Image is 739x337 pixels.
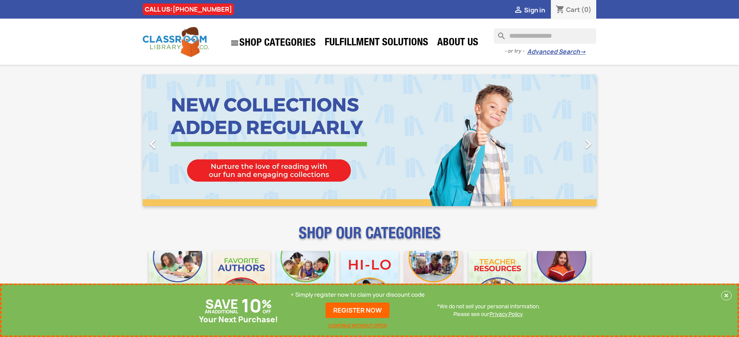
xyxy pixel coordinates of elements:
div: CALL US: [143,3,234,15]
a: Next [528,74,597,206]
img: CLC_Teacher_Resources_Mobile.jpg [469,251,526,309]
img: CLC_Favorite_Authors_Mobile.jpg [213,251,270,309]
i: search [494,28,503,38]
span: (0) [581,5,592,14]
a: SHOP CATEGORIES [226,34,320,52]
img: CLC_HiLo_Mobile.jpg [341,251,398,309]
i:  [578,134,598,154]
i:  [514,6,523,15]
a: About Us [433,36,482,51]
span: Cart [566,5,580,14]
input: Search [494,28,596,44]
img: Classroom Library Company [143,27,209,57]
span: → [580,48,586,56]
img: CLC_Bulk_Mobile.jpg [149,251,207,309]
a: [PHONE_NUMBER] [173,5,232,14]
a: Fulfillment Solutions [321,36,432,51]
img: CLC_Phonics_And_Decodables_Mobile.jpg [277,251,334,309]
p: SHOP OUR CATEGORIES [143,231,597,245]
span: Sign in [524,6,545,14]
a:  Sign in [514,6,545,14]
img: CLC_Dyslexia_Mobile.jpg [533,251,590,309]
img: CLC_Fiction_Nonfiction_Mobile.jpg [405,251,462,309]
i:  [143,134,163,154]
ul: Carousel container [143,74,597,206]
i: shopping_cart [556,5,565,15]
span: - or try - [504,47,527,55]
a: Previous [143,74,211,206]
i:  [230,38,239,48]
a: Advanced Search→ [527,48,586,56]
